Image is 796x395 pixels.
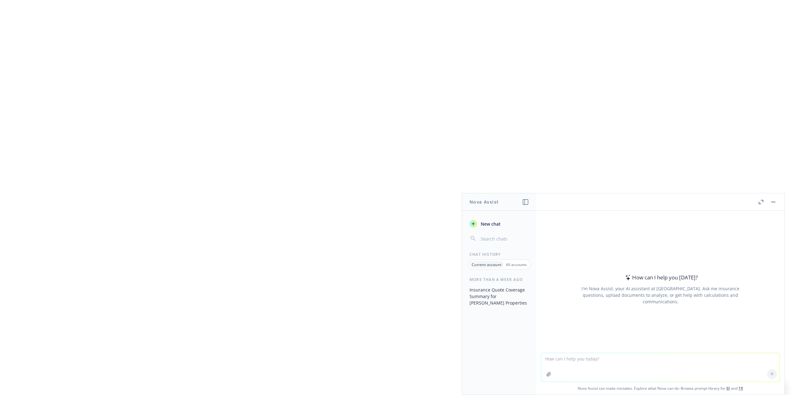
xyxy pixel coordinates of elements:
div: Chat History [462,252,536,257]
a: BI [726,386,730,391]
span: New chat [479,221,501,227]
div: I'm Nova Assist, your AI assistant at [GEOGRAPHIC_DATA]. Ask me insurance questions, upload docum... [573,285,748,305]
button: Insurance Quote Coverage Summary for [PERSON_NAME] Properties [467,285,531,308]
div: More than a week ago [462,277,536,282]
span: Nova Assist can make mistakes. Explore what Nova can do: Browse prompt library for and [539,382,782,395]
h1: Nova Assist [470,199,499,205]
div: How can I help you [DATE]? [623,273,698,282]
a: TR [738,386,743,391]
button: New chat [467,218,531,229]
p: All accounts [506,262,527,267]
p: Current account [472,262,502,267]
input: Search chats [479,234,529,243]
